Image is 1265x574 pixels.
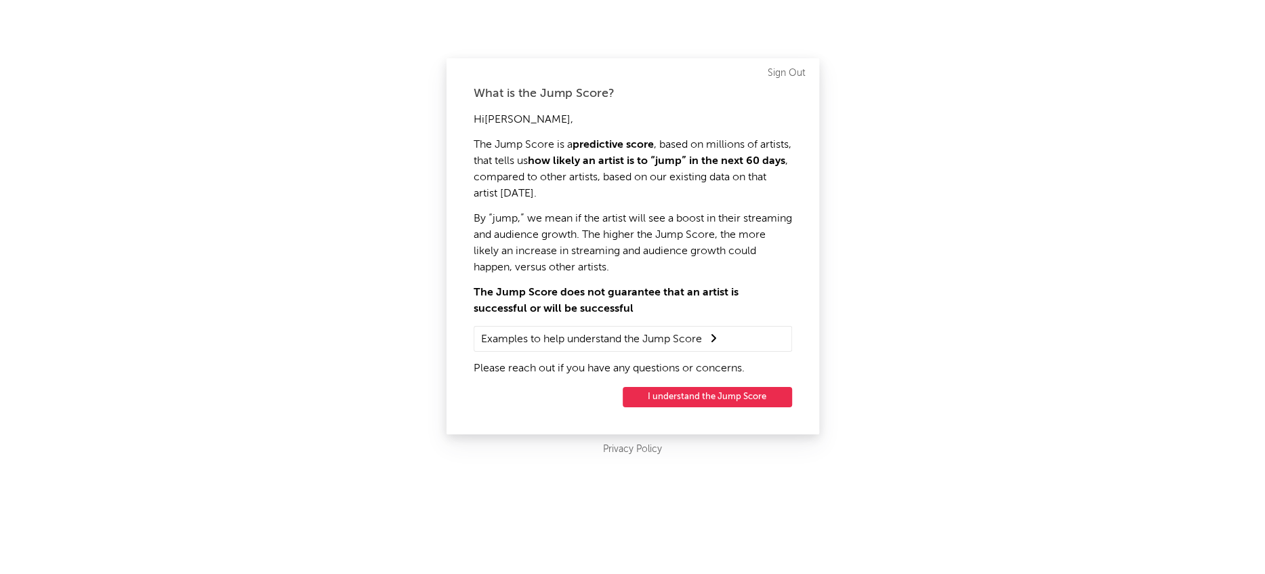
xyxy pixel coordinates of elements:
a: Privacy Policy [603,441,662,458]
div: What is the Jump Score? [474,85,792,102]
p: Please reach out if you have any questions or concerns. [474,361,792,377]
strong: The Jump Score does not guarantee that an artist is successful or will be successful [474,287,739,314]
strong: how likely an artist is to “jump” in the next 60 days [528,156,785,167]
p: The Jump Score is a , based on millions of artists, that tells us , compared to other artists, ba... [474,137,792,202]
strong: predictive score [573,140,654,150]
button: I understand the Jump Score [623,387,792,407]
p: Hi [PERSON_NAME] , [474,112,792,128]
a: Sign Out [768,65,806,81]
summary: Examples to help understand the Jump Score [481,330,785,348]
p: By “jump,” we mean if the artist will see a boost in their streaming and audience growth. The hig... [474,211,792,276]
